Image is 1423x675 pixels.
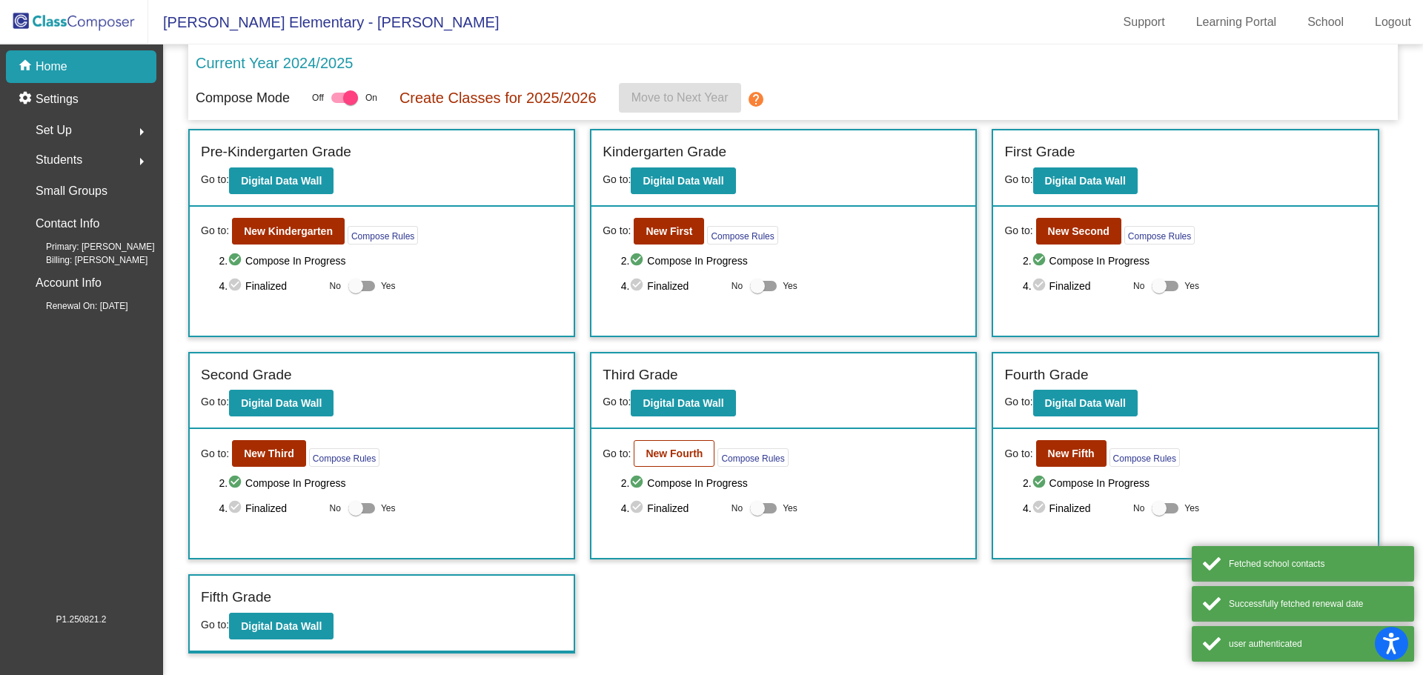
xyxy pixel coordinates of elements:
label: First Grade [1004,142,1075,163]
p: Small Groups [36,181,107,202]
button: Compose Rules [348,226,418,245]
span: Go to: [1004,396,1032,408]
span: Go to: [201,396,229,408]
button: New Second [1036,218,1121,245]
p: Settings [36,90,79,108]
label: Fifth Grade [201,587,271,608]
span: Go to: [603,223,631,239]
div: Successfully fetched renewal date [1229,597,1403,611]
span: 2. Compose In Progress [1023,474,1367,492]
mat-icon: check_circle [228,252,245,270]
span: No [330,279,341,293]
b: New Second [1048,225,1109,237]
div: user authenticated [1229,637,1403,651]
label: Kindergarten Grade [603,142,726,163]
mat-icon: check_circle [629,499,647,517]
mat-icon: check_circle [629,277,647,295]
span: 4. Finalized [219,499,322,517]
span: Yes [381,277,396,295]
span: Go to: [1004,223,1032,239]
span: 4. Finalized [621,499,724,517]
mat-icon: check_circle [228,499,245,517]
span: No [1133,502,1144,515]
b: New Kindergarten [244,225,333,237]
label: Third Grade [603,365,677,386]
button: New First [634,218,704,245]
mat-icon: check_circle [1032,474,1049,492]
span: 2. Compose In Progress [621,252,965,270]
mat-icon: arrow_right [133,153,150,170]
span: 4. Finalized [219,277,322,295]
button: Digital Data Wall [1033,167,1138,194]
b: Digital Data Wall [643,397,723,409]
label: Second Grade [201,365,292,386]
a: Support [1112,10,1177,34]
a: School [1296,10,1356,34]
div: Fetched school contacts [1229,557,1403,571]
span: 2. Compose In Progress [219,252,563,270]
span: 4. Finalized [1023,499,1126,517]
button: Compose Rules [309,448,379,467]
button: New Fourth [634,440,714,467]
button: Move to Next Year [619,83,741,113]
b: Digital Data Wall [643,175,723,187]
span: No [1133,279,1144,293]
span: Go to: [201,173,229,185]
span: 2. Compose In Progress [621,474,965,492]
button: New Kindergarten [232,218,345,245]
b: Digital Data Wall [1045,397,1126,409]
button: Compose Rules [717,448,788,467]
p: Create Classes for 2025/2026 [399,87,597,109]
span: Renewal On: [DATE] [22,299,127,313]
span: Go to: [201,619,229,631]
p: Contact Info [36,213,99,234]
mat-icon: help [747,90,765,108]
b: New First [646,225,692,237]
button: Digital Data Wall [229,613,334,639]
span: Yes [381,499,396,517]
mat-icon: settings [18,90,36,108]
b: New Third [244,448,294,459]
span: Billing: [PERSON_NAME] [22,253,147,267]
span: Go to: [603,173,631,185]
span: On [365,91,377,104]
button: Digital Data Wall [631,167,735,194]
span: 2. Compose In Progress [219,474,563,492]
span: Students [36,150,82,170]
button: Digital Data Wall [229,390,334,416]
span: Primary: [PERSON_NAME] [22,240,155,253]
b: Digital Data Wall [241,397,322,409]
b: New Fourth [646,448,703,459]
mat-icon: check_circle [629,252,647,270]
span: Yes [783,499,797,517]
p: Compose Mode [196,88,290,108]
span: Go to: [1004,446,1032,462]
span: 4. Finalized [1023,277,1126,295]
b: Digital Data Wall [241,620,322,632]
span: Move to Next Year [631,91,729,104]
mat-icon: check_circle [228,474,245,492]
button: Compose Rules [707,226,777,245]
p: Account Info [36,273,102,293]
button: New Fifth [1036,440,1107,467]
a: Learning Portal [1184,10,1289,34]
p: Current Year 2024/2025 [196,52,353,74]
span: Yes [783,277,797,295]
span: No [732,502,743,515]
button: Digital Data Wall [229,167,334,194]
span: Off [312,91,324,104]
span: No [330,502,341,515]
mat-icon: check_circle [1032,277,1049,295]
button: Digital Data Wall [1033,390,1138,416]
label: Fourth Grade [1004,365,1088,386]
span: [PERSON_NAME] Elementary - [PERSON_NAME] [148,10,499,34]
span: No [732,279,743,293]
span: Go to: [603,396,631,408]
label: Pre-Kindergarten Grade [201,142,351,163]
span: 2. Compose In Progress [1023,252,1367,270]
b: New Fifth [1048,448,1095,459]
span: Yes [1184,499,1199,517]
span: Go to: [201,223,229,239]
mat-icon: check_circle [629,474,647,492]
span: 4. Finalized [621,277,724,295]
